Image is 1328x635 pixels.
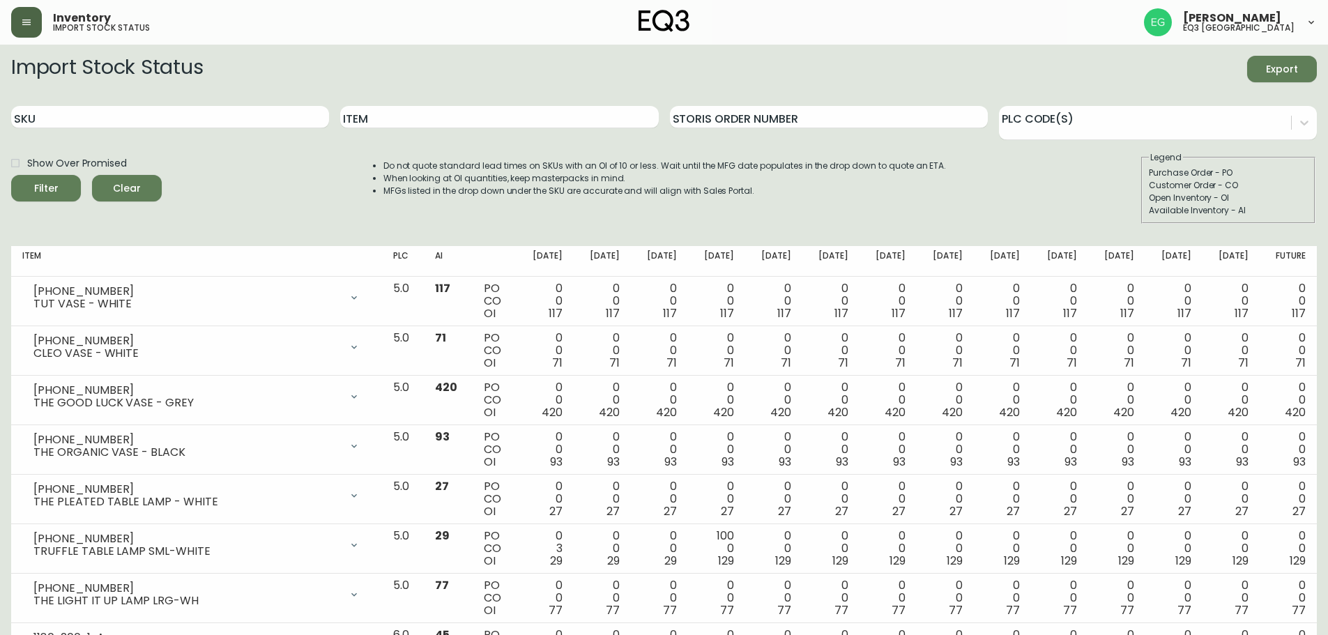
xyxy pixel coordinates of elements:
[1042,579,1077,617] div: 0 0
[1214,431,1249,468] div: 0 0
[1271,480,1306,518] div: 0 0
[928,480,963,518] div: 0 0
[599,404,620,420] span: 420
[11,56,203,82] h2: Import Stock Status
[928,282,963,320] div: 0 0
[382,574,424,623] td: 5.0
[777,305,791,321] span: 117
[33,285,340,298] div: [PHONE_NUMBER]
[1236,454,1249,470] span: 93
[642,530,677,567] div: 0 0
[985,431,1020,468] div: 0 0
[642,332,677,369] div: 0 0
[952,355,963,371] span: 71
[1149,192,1308,204] div: Open Inventory - OI
[928,530,963,567] div: 0 0
[1042,480,1077,518] div: 0 0
[985,480,1020,518] div: 0 0
[1067,355,1077,371] span: 71
[1113,404,1134,420] span: 420
[383,172,947,185] li: When looking at OI quantities, keep masterpacks in mind.
[1271,381,1306,419] div: 0 0
[639,10,690,32] img: logo
[832,553,848,569] span: 129
[484,480,505,518] div: PO CO
[642,579,677,617] div: 0 0
[1183,24,1295,32] h5: eq3 [GEOGRAPHIC_DATA]
[666,355,677,371] span: 71
[606,503,620,519] span: 27
[834,305,848,321] span: 117
[949,305,963,321] span: 117
[1238,355,1249,371] span: 71
[33,545,340,558] div: TRUFFLE TABLE LAMP SML-WHITE
[382,425,424,475] td: 5.0
[1007,454,1020,470] span: 93
[814,530,848,567] div: 0 0
[663,602,677,618] span: 77
[999,404,1020,420] span: 420
[1258,61,1306,78] span: Export
[33,397,340,409] div: THE GOOD LUCK VASE - GREY
[1235,602,1249,618] span: 77
[814,381,848,419] div: 0 0
[11,175,81,201] button: Filter
[1157,282,1191,320] div: 0 0
[893,454,906,470] span: 93
[484,530,505,567] div: PO CO
[435,577,449,593] span: 77
[1157,579,1191,617] div: 0 0
[1088,246,1145,277] th: [DATE]
[722,454,734,470] span: 93
[1178,503,1191,519] span: 27
[1099,282,1134,320] div: 0 0
[549,602,563,618] span: 77
[574,246,631,277] th: [DATE]
[985,381,1020,419] div: 0 0
[1235,503,1249,519] span: 27
[836,454,848,470] span: 93
[484,282,505,320] div: PO CO
[33,446,340,459] div: THE ORGANIC VASE - BLACK
[22,579,371,610] div: [PHONE_NUMBER]THE LIGHT IT UP LAMP LRG-WH
[528,431,563,468] div: 0 0
[1247,56,1317,82] button: Export
[542,404,563,420] span: 420
[33,582,340,595] div: [PHONE_NUMBER]
[33,347,340,360] div: CLEO VASE - WHITE
[528,480,563,518] div: 0 0
[718,553,734,569] span: 129
[484,602,496,618] span: OI
[1157,332,1191,369] div: 0 0
[1056,404,1077,420] span: 420
[827,404,848,420] span: 420
[22,480,371,511] div: [PHONE_NUMBER]THE PLEATED TABLE LAMP - WHITE
[22,530,371,560] div: [PHONE_NUMBER]TRUFFLE TABLE LAMP SML-WHITE
[53,24,150,32] h5: import stock status
[1099,530,1134,567] div: 0 0
[585,431,620,468] div: 0 0
[484,355,496,371] span: OI
[713,404,734,420] span: 420
[871,431,906,468] div: 0 0
[1006,602,1020,618] span: 77
[585,332,620,369] div: 0 0
[1042,332,1077,369] div: 0 0
[892,305,906,321] span: 117
[33,533,340,545] div: [PHONE_NUMBER]
[1099,480,1134,518] div: 0 0
[484,305,496,321] span: OI
[382,326,424,376] td: 5.0
[1271,282,1306,320] div: 0 0
[1145,246,1203,277] th: [DATE]
[720,305,734,321] span: 117
[1271,530,1306,567] div: 0 0
[435,379,457,395] span: 420
[22,332,371,362] div: [PHONE_NUMBER]CLEO VASE - WHITE
[699,381,734,419] div: 0 0
[985,332,1020,369] div: 0 0
[1042,381,1077,419] div: 0 0
[1120,305,1134,321] span: 117
[663,305,677,321] span: 117
[1214,480,1249,518] div: 0 0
